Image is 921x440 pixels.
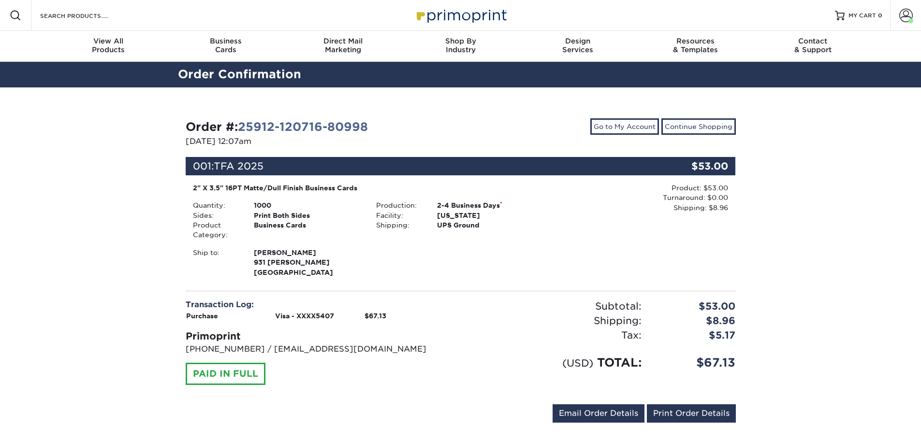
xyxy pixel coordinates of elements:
div: Quantity: [186,200,247,210]
a: View AllProducts [50,31,167,62]
div: Primoprint [186,329,453,343]
div: Services [519,37,637,54]
div: Shipping: [461,313,649,328]
div: Marketing [284,37,402,54]
a: BusinessCards [167,31,284,62]
span: Contact [754,37,872,45]
div: Shipping: [369,220,430,230]
a: Continue Shopping [661,118,736,135]
a: Contact& Support [754,31,872,62]
span: TFA 2025 [214,160,263,172]
div: Facility: [369,211,430,220]
img: Primoprint [412,5,509,26]
div: Products [50,37,167,54]
div: UPS Ground [430,220,552,230]
strong: Visa - XXXX5407 [275,312,334,320]
span: View All [50,37,167,45]
span: Direct Mail [284,37,402,45]
div: Tax: [461,328,649,342]
div: Print Both Sides [247,211,369,220]
a: Print Order Details [647,404,736,423]
a: Go to My Account [590,118,659,135]
div: & Support [754,37,872,54]
p: [DATE] 12:07am [186,136,453,147]
span: 0 [878,12,882,19]
p: [PHONE_NUMBER] / [EMAIL_ADDRESS][DOMAIN_NAME] [186,343,453,355]
div: Ship to: [186,248,247,277]
div: 001: [186,157,644,175]
small: (USD) [562,357,593,369]
div: 2" X 3.5" 16PT Matte/Dull Finish Business Cards [193,183,545,193]
span: TOTAL: [597,355,642,369]
div: $5.17 [649,328,743,342]
div: Subtotal: [461,299,649,313]
span: 931 [PERSON_NAME] [254,257,362,267]
div: 2-4 Business Days [430,200,552,210]
div: Product Category: [186,220,247,240]
a: DesignServices [519,31,637,62]
span: Design [519,37,637,45]
div: 1000 [247,200,369,210]
strong: Order #: [186,120,368,134]
input: SEARCH PRODUCTS..... [39,10,133,21]
div: Sides: [186,211,247,220]
span: Business [167,37,284,45]
div: Production: [369,200,430,210]
h2: Order Confirmation [171,66,751,84]
div: $67.13 [649,354,743,371]
a: 25912-120716-80998 [238,120,368,134]
div: Cards [167,37,284,54]
div: & Templates [637,37,754,54]
span: Resources [637,37,754,45]
div: [US_STATE] [430,211,552,220]
div: Industry [402,37,519,54]
strong: Purchase [186,312,218,320]
div: $53.00 [649,299,743,313]
div: Product: $53.00 Turnaround: $0.00 Shipping: $8.96 [552,183,728,213]
strong: [GEOGRAPHIC_DATA] [254,248,362,276]
div: Business Cards [247,220,369,240]
a: Email Order Details [553,404,644,423]
span: [PERSON_NAME] [254,248,362,257]
div: $53.00 [644,157,736,175]
a: Shop ByIndustry [402,31,519,62]
div: $8.96 [649,313,743,328]
a: Resources& Templates [637,31,754,62]
strong: $67.13 [365,312,386,320]
span: MY CART [848,12,876,20]
a: Direct MailMarketing [284,31,402,62]
div: PAID IN FULL [186,363,265,385]
span: Shop By [402,37,519,45]
div: Transaction Log: [186,299,453,311]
